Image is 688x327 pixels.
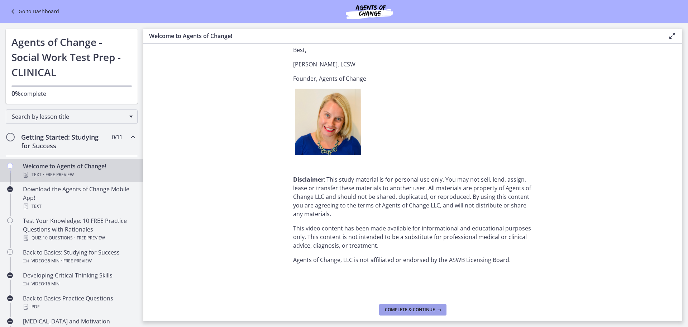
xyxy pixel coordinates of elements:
span: · [74,234,75,242]
h3: Welcome to Agents of Change! [149,32,656,40]
h2: Getting Started: Studying for Success [21,133,109,150]
div: Welcome to Agents of Change! [23,162,135,179]
span: Search by lesson title [12,113,126,121]
div: Text [23,202,135,211]
div: Developing Critical Thinking Skills [23,271,135,288]
p: Founder, Agents of Change [293,74,532,83]
button: Show settings menu [211,123,225,135]
div: PDF [23,303,135,311]
p: [PERSON_NAME], LCSW [293,60,532,69]
div: Back to Basics Practice Questions [23,294,135,311]
button: Fullscreen [225,123,239,135]
span: · [43,170,44,179]
div: Text [23,170,135,179]
span: · 35 min [44,257,59,265]
div: Quiz [23,234,135,242]
span: Complete & continue [385,307,435,313]
span: Free preview [77,234,105,242]
p: complete [11,89,132,98]
div: Back to Basics: Studying for Success [23,248,135,265]
img: Agents of Change [326,3,412,20]
p: This video content has been made available for informational and educational purposes only. This ... [293,224,532,250]
span: Free preview [46,170,74,179]
span: 0% [11,89,21,98]
div: Playbar [31,123,193,135]
span: Free preview [63,257,92,265]
button: Mute [196,123,211,135]
span: · [61,257,62,265]
strong: Disclaimer [293,176,324,183]
div: Video [23,280,135,288]
img: 1617799957543.jpg [295,89,361,155]
button: Complete & continue [379,304,446,316]
span: · 16 min [44,280,59,288]
h1: Agents of Change - Social Work Test Prep - CLINICAL [11,34,132,80]
button: Play Video: c1o6hcmjueu5qasqsu00.mp4 [97,47,142,76]
p: : This study material is for personal use only. You may not sell, lend, assign, lease or transfer... [293,175,532,218]
div: Download the Agents of Change Mobile App! [23,185,135,211]
a: Go to Dashboard [9,7,59,16]
p: Agents of Change, LLC is not affiliated or endorsed by the ASWB Licensing Board. [293,256,532,264]
p: Best, [293,46,532,54]
div: Search by lesson title [6,109,138,124]
div: Test Your Knowledge: 10 FREE Practice Questions with Rationales [23,216,135,242]
span: · 10 Questions [42,234,73,242]
div: Video [23,257,135,265]
span: 0 / 11 [112,133,122,141]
